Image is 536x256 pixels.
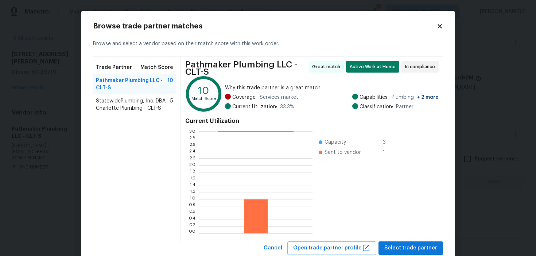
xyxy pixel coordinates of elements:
[225,84,439,92] span: Why this trade partner is a great match:
[325,139,346,146] span: Capacity
[191,97,216,101] text: Match Score
[96,97,170,112] span: StatewidePlumbing, Inc. DBA Charlotte Plumbing - CLT-S
[264,244,282,253] span: Cancel
[384,244,437,253] span: Select trade partner
[378,241,443,255] button: Select trade partner
[383,149,395,156] span: 1
[396,103,413,110] span: Partner
[96,64,132,71] span: Trade Partner
[93,31,443,57] div: Browse and select a vendor based on their match score with this work order.
[360,94,389,101] span: Capabilities:
[189,231,195,236] text: 0.0
[190,183,195,188] text: 1.4
[185,117,439,125] h4: Current Utilization
[96,77,167,92] span: Pathmaker Plumbing LLC - CLT-S
[190,190,195,195] text: 1.2
[170,97,173,112] span: 5
[260,94,298,101] span: Services market
[140,64,173,71] span: Match Score
[189,224,195,229] text: 0.2
[198,86,209,96] text: 10
[325,149,361,156] span: Sent to vendor
[312,63,343,70] span: Great match
[405,63,438,70] span: In compliance
[189,129,195,133] text: 3.0
[232,94,257,101] span: Coverage:
[185,61,306,75] span: Pathmaker Plumbing LLC - CLT-S
[417,95,439,100] span: + 2 more
[360,103,393,110] span: Classification:
[190,197,195,201] text: 1.0
[232,103,277,110] span: Current Utilization:
[190,170,195,174] text: 1.8
[190,177,195,181] text: 1.6
[293,244,370,253] span: Open trade partner profile
[189,163,195,167] text: 2.0
[261,241,285,255] button: Cancel
[280,103,294,110] span: 33.3 %
[383,139,395,146] span: 3
[167,77,173,92] span: 10
[189,143,195,147] text: 2.6
[189,156,195,160] text: 2.2
[189,150,195,154] text: 2.4
[189,211,195,215] text: 0.6
[189,204,195,208] text: 0.8
[189,217,195,222] text: 0.4
[392,94,439,101] span: Plumbing
[93,23,436,30] h2: Browse trade partner matches
[189,136,195,140] text: 2.8
[350,63,399,70] span: Active Work at Home
[287,241,376,255] button: Open trade partner profile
